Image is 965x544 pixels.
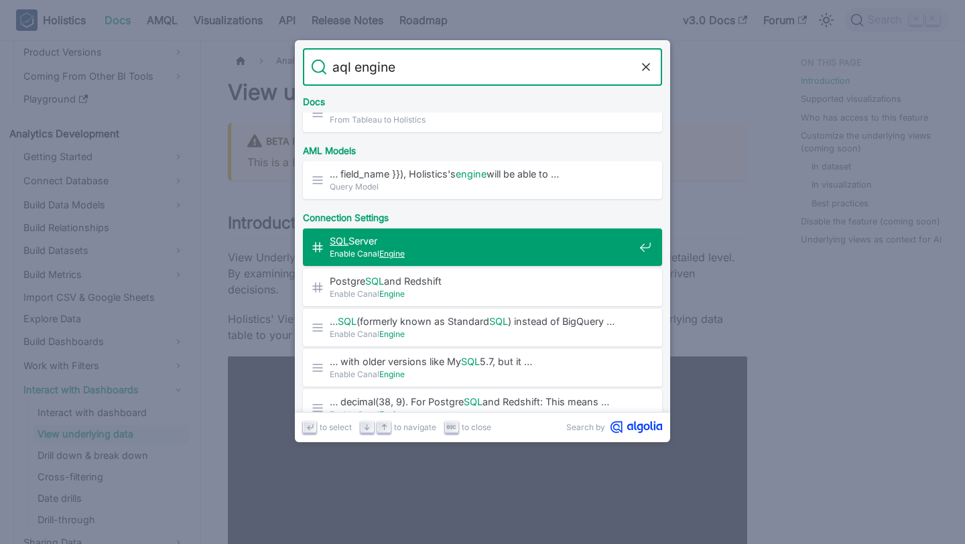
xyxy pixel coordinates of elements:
[379,409,405,419] mark: Engine
[464,396,482,407] mark: SQL
[330,328,634,340] span: Enable Canal
[300,202,665,228] div: Connection Settings
[330,275,634,287] span: Postgre and Redshift​
[394,421,436,433] span: to navigate
[362,422,372,432] svg: Arrow down
[303,389,662,427] a: … decimal(38, 9). For PostgreSQLand Redshift: This means …Enable CanalEngine
[330,315,634,328] span: … (formerly known as Standard ) instead of BigQuery …
[379,289,405,299] mark: Engine
[446,422,456,432] svg: Escape key
[330,167,634,180] span: … field_name }}), Holistics's will be able to …
[610,421,662,433] svg: Algolia
[330,287,634,300] span: Enable Canal
[330,235,348,247] mark: SQL
[330,113,634,126] span: From Tableau to Holistics
[327,48,638,86] input: Search docs
[330,368,634,381] span: Enable Canal
[303,269,662,306] a: PostgreSQLand Redshift​Enable CanalEngine
[365,275,384,287] mark: SQL
[330,247,634,260] span: Enable Canal
[303,309,662,346] a: …SQL(formerly known as StandardSQL) instead of BigQuery …Enable CanalEngine
[300,86,665,113] div: Docs
[338,316,357,327] mark: SQL
[566,421,662,433] a: Search byAlgolia
[303,94,662,132] a: …SQLdialect of your DBEngine. The sample below is …From Tableau to Holistics
[303,228,662,266] a: SQLServer​Enable CanalEngine
[330,355,634,368] span: … with older versions like My 5.7, but it …
[300,135,665,161] div: AML Models
[379,249,405,259] mark: Engine
[303,161,662,199] a: … field_name }}), Holistics'senginewill be able to …Query Model
[456,168,487,180] mark: engine
[330,408,634,421] span: Enable Canal
[330,234,634,247] span: Server​
[566,421,605,433] span: Search by
[462,421,491,433] span: to close
[489,316,508,327] mark: SQL
[303,349,662,387] a: … with older versions like MySQL5.7, but it …Enable CanalEngine
[330,180,634,193] span: Query Model
[638,59,654,75] button: Clear the query
[330,395,634,408] span: … decimal(38, 9). For Postgre and Redshift: This means …
[305,422,315,432] svg: Enter key
[320,421,352,433] span: to select
[461,356,480,367] mark: SQL
[379,369,405,379] mark: Engine
[379,329,405,339] mark: Engine
[379,422,389,432] svg: Arrow up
